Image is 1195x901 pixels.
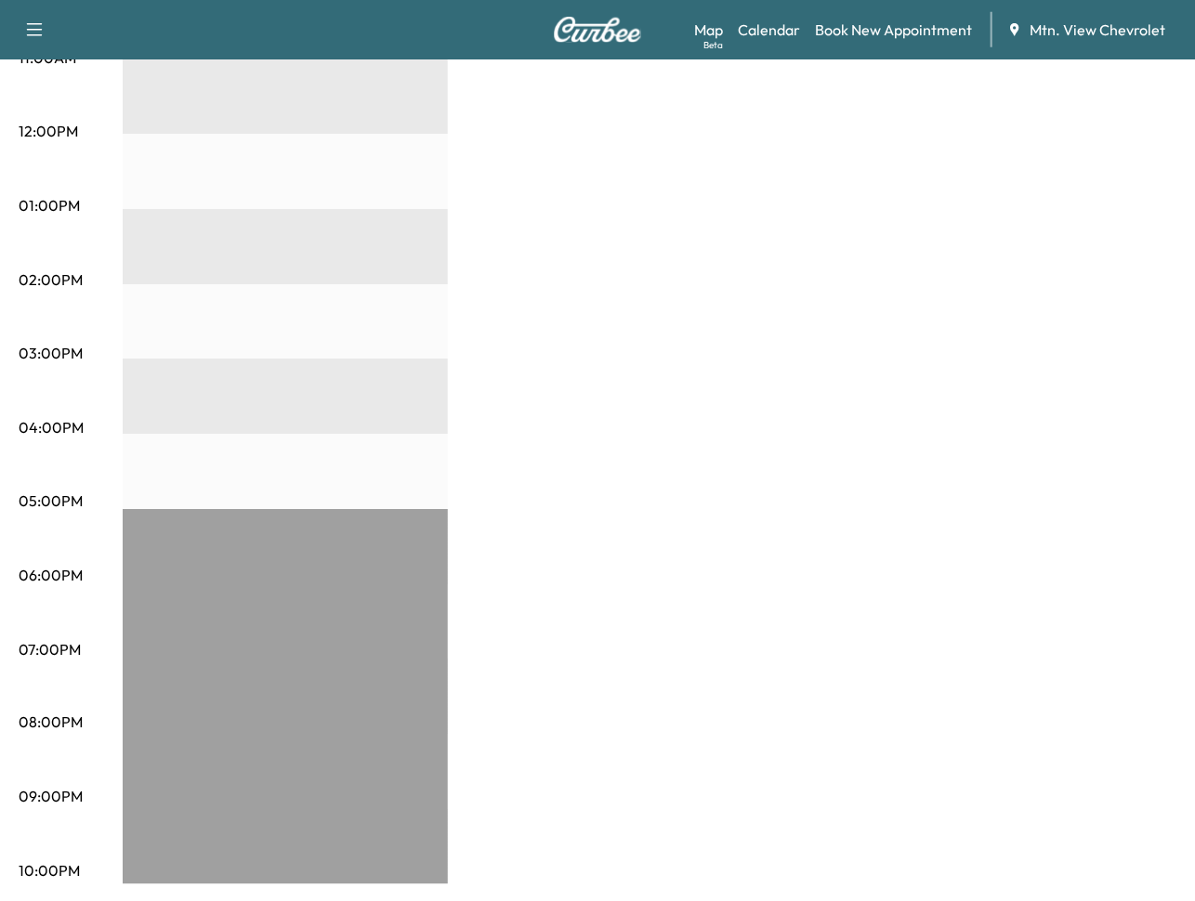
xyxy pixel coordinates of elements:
[19,490,83,512] p: 05:00PM
[19,268,83,291] p: 02:00PM
[19,120,78,142] p: 12:00PM
[19,342,83,364] p: 03:00PM
[553,17,642,43] img: Curbee Logo
[19,416,84,438] p: 04:00PM
[19,564,83,586] p: 06:00PM
[694,19,723,41] a: MapBeta
[703,38,723,52] div: Beta
[815,19,972,41] a: Book New Appointment
[19,860,80,882] p: 10:00PM
[1030,19,1165,41] span: Mtn. View Chevrolet
[19,638,81,660] p: 07:00PM
[19,786,83,808] p: 09:00PM
[19,194,80,216] p: 01:00PM
[738,19,800,41] a: Calendar
[19,712,83,734] p: 08:00PM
